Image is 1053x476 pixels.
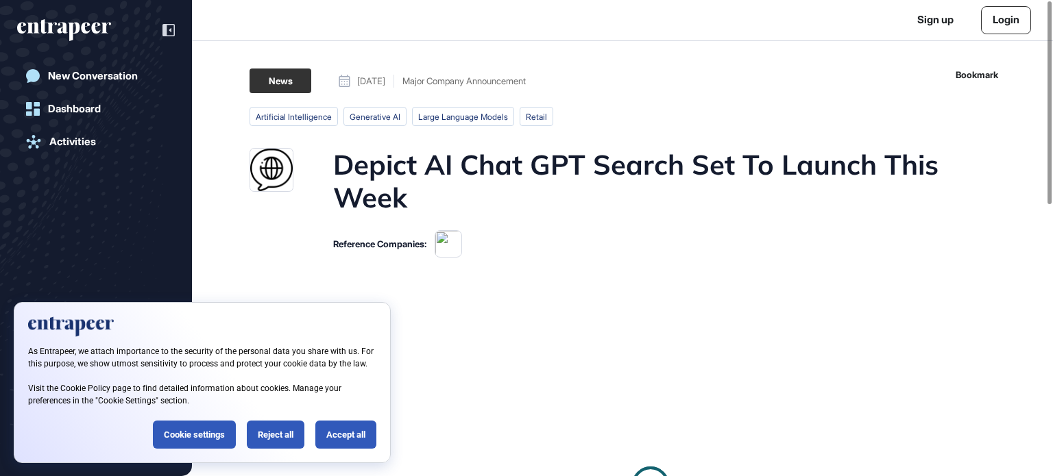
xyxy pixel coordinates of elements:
[981,6,1031,34] a: Login
[49,136,96,148] div: Activities
[932,66,998,85] button: Bookmark
[250,68,311,93] div: News
[402,77,526,86] div: Major Company Announcement
[48,103,101,115] div: Dashboard
[250,107,338,126] li: artificial intelligence
[520,107,553,126] li: retail
[917,12,954,28] a: Sign up
[48,70,138,82] div: New Conversation
[343,107,407,126] li: Generative AI
[17,19,111,41] div: entrapeer-logo
[333,148,965,214] h1: Depict AI Chat GPT Search Set To Launch This Week
[250,149,293,191] img: ca.fashionnetwork.com
[435,230,462,258] img: 65cd22bda6dc8332622bcba4.tmpapvpjc56
[956,68,998,82] span: Bookmark
[333,240,426,249] div: Reference Companies:
[412,107,514,126] li: Large Language Models
[357,77,385,86] span: [DATE]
